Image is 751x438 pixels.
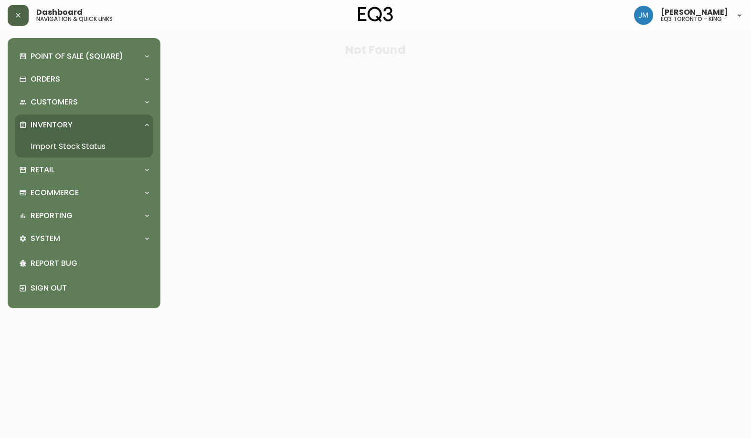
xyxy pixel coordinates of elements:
[31,74,60,84] p: Orders
[15,46,153,67] div: Point of Sale (Square)
[15,228,153,249] div: System
[15,205,153,226] div: Reporting
[15,182,153,203] div: Ecommerce
[31,188,79,198] p: Ecommerce
[15,159,153,180] div: Retail
[31,51,123,62] p: Point of Sale (Square)
[31,210,73,221] p: Reporting
[661,9,728,16] span: [PERSON_NAME]
[15,92,153,113] div: Customers
[31,258,149,269] p: Report Bug
[661,16,722,22] h5: eq3 toronto - king
[358,7,393,22] img: logo
[15,251,153,276] div: Report Bug
[15,115,153,136] div: Inventory
[36,16,113,22] h5: navigation & quick links
[31,165,54,175] p: Retail
[31,283,149,293] p: Sign Out
[31,120,73,130] p: Inventory
[634,6,653,25] img: b88646003a19a9f750de19192e969c24
[31,97,78,107] p: Customers
[15,136,153,157] a: Import Stock Status
[31,233,60,244] p: System
[15,276,153,301] div: Sign Out
[36,9,83,16] span: Dashboard
[15,69,153,90] div: Orders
